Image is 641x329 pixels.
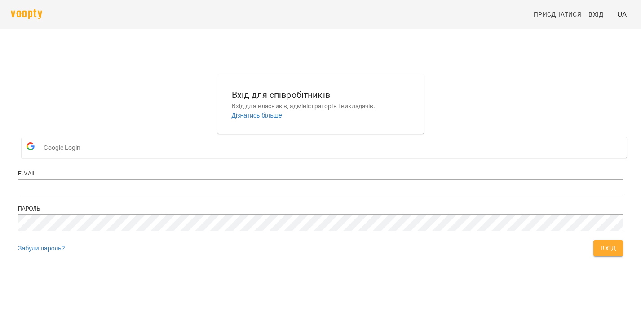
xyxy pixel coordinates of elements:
button: Google Login [22,137,627,158]
div: Пароль [18,205,623,213]
a: Приєднатися [530,6,585,22]
div: E-mail [18,170,623,178]
span: Приєднатися [534,9,581,20]
button: UA [614,6,630,22]
button: Вхід [593,240,623,256]
span: Вхід [601,243,616,254]
a: Вхід [585,6,614,22]
h6: Вхід для співробітників [232,88,410,102]
p: Вхід для власників, адміністраторів і викладачів. [232,102,410,111]
a: Забули пароль? [18,245,65,252]
span: Вхід [588,9,604,20]
img: voopty.png [11,9,42,19]
a: Дізнатись більше [232,112,282,119]
span: UA [617,9,627,19]
span: Google Login [44,139,85,157]
button: Вхід для співробітниківВхід для власників, адміністраторів і викладачів.Дізнатись більше [225,81,417,127]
